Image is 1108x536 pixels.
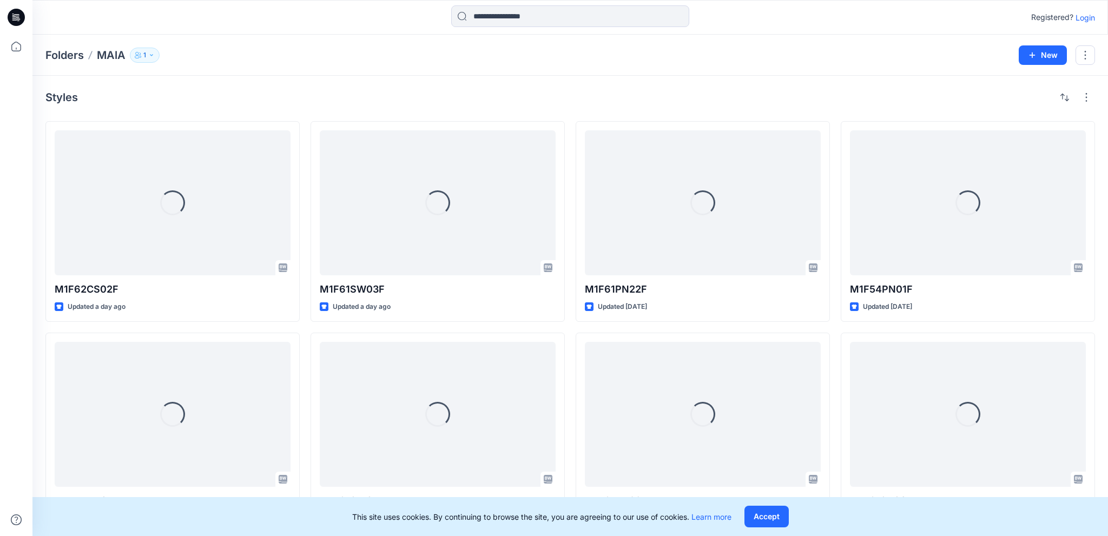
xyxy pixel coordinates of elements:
[55,493,291,508] p: M1F54PN05F
[744,506,789,527] button: Accept
[97,48,126,63] p: MAlA
[45,48,84,63] a: Folders
[598,301,647,313] p: Updated [DATE]
[863,301,912,313] p: Updated [DATE]
[585,282,821,297] p: M1F61PN22F
[1076,12,1095,23] p: Login
[352,511,731,522] p: This site uses cookies. By continuing to browse the site, you are agreeing to our use of cookies.
[55,282,291,297] p: M1F62CS02F
[143,49,146,61] p: 1
[45,91,78,104] h4: Styles
[850,493,1086,508] p: M1F61SK09F
[1019,45,1067,65] button: New
[68,301,126,313] p: Updated a day ago
[130,48,160,63] button: 1
[320,282,556,297] p: M1F61SW03F
[1031,11,1073,24] p: Registered?
[691,512,731,521] a: Learn more
[320,493,556,508] p: M1F61SW05F
[850,282,1086,297] p: M1F54PN01F
[333,301,391,313] p: Updated a day ago
[585,493,821,508] p: M1F61PN23F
